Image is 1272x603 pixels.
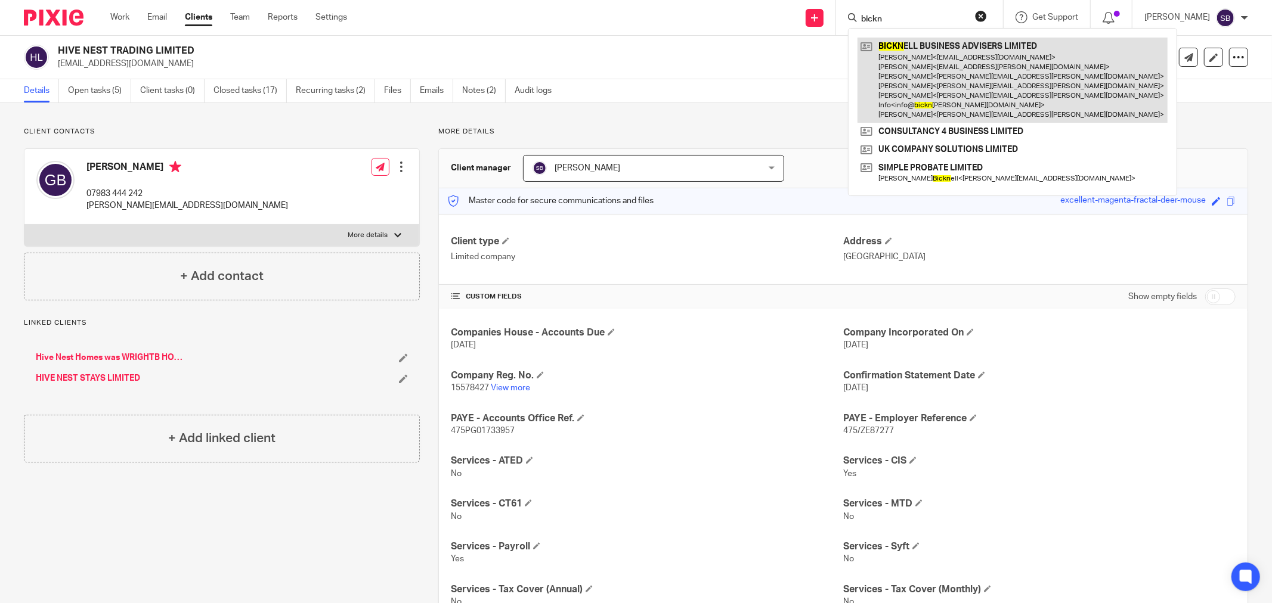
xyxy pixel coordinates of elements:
[24,79,59,102] a: Details
[213,79,287,102] a: Closed tasks (17)
[843,341,868,349] span: [DATE]
[24,318,420,328] p: Linked clients
[1216,8,1235,27] img: svg%3E
[491,384,530,392] a: View more
[86,161,288,176] h4: [PERSON_NAME]
[348,231,388,240] p: More details
[110,11,129,23] a: Work
[451,455,843,467] h4: Services - ATED
[462,79,506,102] a: Notes (2)
[451,341,476,349] span: [DATE]
[230,11,250,23] a: Team
[843,412,1236,425] h4: PAYE - Employer Reference
[451,540,843,553] h4: Services - Payroll
[555,164,620,172] span: [PERSON_NAME]
[24,45,49,70] img: svg%3E
[451,251,843,263] p: Limited company
[451,555,464,563] span: Yes
[451,235,843,248] h4: Client type
[86,188,288,200] p: 07983 444 242
[315,11,347,23] a: Settings
[296,79,375,102] a: Recurring tasks (2)
[1144,11,1210,23] p: [PERSON_NAME]
[843,369,1236,382] h4: Confirmation Statement Date
[451,292,843,301] h4: CUSTOM FIELDS
[843,427,894,435] span: 475/ZE87277
[36,161,75,199] img: svg%3E
[843,327,1236,339] h4: Company Incorporated On
[420,79,453,102] a: Emails
[533,161,547,175] img: svg%3E
[140,79,205,102] a: Client tasks (0)
[843,540,1236,553] h4: Services - Syft
[1060,194,1206,208] div: excellent-magenta-fractal-deer-mouse
[180,267,264,285] h4: + Add contact
[843,512,854,521] span: No
[451,427,515,435] span: 475PG01733957
[1128,291,1197,303] label: Show empty fields
[169,161,181,173] i: Primary
[451,498,843,510] h4: Services - CT61
[451,162,511,174] h3: Client manager
[843,235,1236,248] h4: Address
[843,470,856,478] span: Yes
[843,498,1236,510] h4: Services - MTD
[843,384,868,392] span: [DATE]
[451,412,843,425] h4: PAYE - Accounts Office Ref.
[185,11,212,23] a: Clients
[68,79,131,102] a: Open tasks (5)
[24,127,420,136] p: Client contacts
[1032,13,1078,21] span: Get Support
[843,455,1236,467] h4: Services - CIS
[58,45,880,57] h2: HIVE NEST TRADING LIMITED
[36,372,140,384] a: HIVE NEST STAYS LIMITED
[384,79,411,102] a: Files
[147,11,167,23] a: Email
[515,79,561,102] a: Audit logs
[843,251,1236,263] p: [GEOGRAPHIC_DATA]
[268,11,298,23] a: Reports
[975,10,987,22] button: Clear
[168,429,276,447] h4: + Add linked client
[860,14,967,25] input: Search
[451,327,843,339] h4: Companies House - Accounts Due
[24,10,83,26] img: Pixie
[843,555,854,563] span: No
[448,195,654,207] p: Master code for secure communications and files
[58,58,1086,70] p: [EMAIL_ADDRESS][DOMAIN_NAME]
[843,583,1236,596] h4: Services - Tax Cover (Monthly)
[36,352,184,363] a: Hive Nest Homes was WRIGHTB HOMES LIMITED
[86,200,288,212] p: [PERSON_NAME][EMAIL_ADDRESS][DOMAIN_NAME]
[451,512,462,521] span: No
[438,127,1248,136] p: More details
[451,369,843,382] h4: Company Reg. No.
[451,384,489,392] span: 15578427
[451,583,843,596] h4: Services - Tax Cover (Annual)
[451,470,462,478] span: No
